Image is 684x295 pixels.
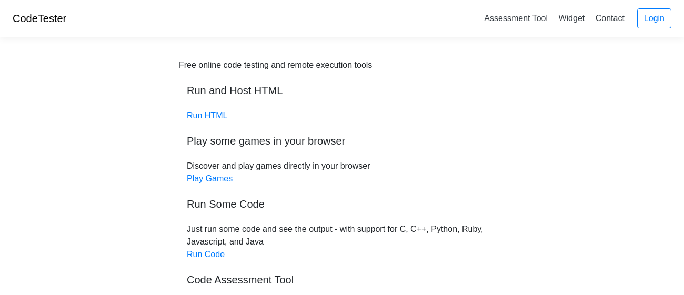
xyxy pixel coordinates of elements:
a: Run Code [187,250,225,259]
a: Run HTML [187,111,227,120]
h5: Play some games in your browser [187,135,497,147]
h5: Run and Host HTML [187,84,497,97]
a: Widget [554,9,589,27]
a: Assessment Tool [480,9,552,27]
a: Contact [591,9,629,27]
h5: Run Some Code [187,198,497,210]
a: Login [637,8,671,28]
div: Free online code testing and remote execution tools [179,59,372,72]
a: Play Games [187,174,233,183]
h5: Code Assessment Tool [187,273,497,286]
a: CodeTester [13,13,66,24]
